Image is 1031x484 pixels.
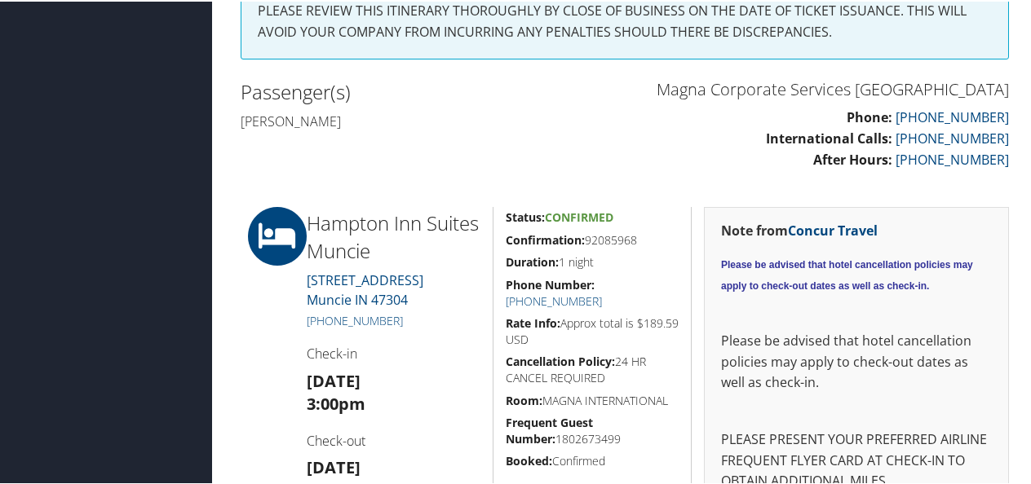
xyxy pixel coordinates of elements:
[506,253,559,268] strong: Duration:
[545,208,613,223] span: Confirmed
[506,231,679,247] h5: 92085968
[766,128,892,146] strong: International Calls:
[847,107,892,125] strong: Phone:
[506,208,545,223] strong: Status:
[307,270,423,307] a: [STREET_ADDRESS]Muncie IN 47304
[896,107,1009,125] a: [PHONE_NUMBER]
[506,314,560,329] strong: Rate Info:
[721,220,878,238] strong: Note from
[307,311,403,327] a: [PHONE_NUMBER]
[307,391,365,413] strong: 3:00pm
[506,314,679,345] h5: Approx total is $189.59 USD
[506,391,542,407] strong: Room:
[506,352,615,367] strong: Cancellation Policy:
[506,292,602,307] a: [PHONE_NUMBER]
[506,413,679,445] h5: 1802673499
[721,329,992,392] p: Please be advised that hotel cancellation policies may apply to check-out dates as well as check-in.
[637,77,1009,99] h3: Magna Corporate Services [GEOGRAPHIC_DATA]
[896,149,1009,167] a: [PHONE_NUMBER]
[813,149,892,167] strong: After Hours:
[506,352,679,384] h5: 24 HR CANCEL REQUIRED
[241,111,613,129] h4: [PERSON_NAME]
[506,451,552,467] strong: Booked:
[896,128,1009,146] a: [PHONE_NUMBER]
[307,430,480,448] h4: Check-out
[506,451,679,468] h5: Confirmed
[241,77,613,104] h2: Passenger(s)
[307,208,480,262] h2: Hampton Inn Suites Muncie
[506,413,593,445] strong: Frequent Guest Number:
[788,220,878,238] a: Concur Travel
[307,455,361,477] strong: [DATE]
[307,343,480,361] h4: Check-in
[506,231,585,246] strong: Confirmation:
[506,253,679,269] h5: 1 night
[721,257,973,290] span: Please be advised that hotel cancellation policies may apply to check-out dates as well as check-in.
[506,391,679,407] h5: MAGNA INTERNATIONAL
[307,368,361,390] strong: [DATE]
[506,275,595,291] strong: Phone Number:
